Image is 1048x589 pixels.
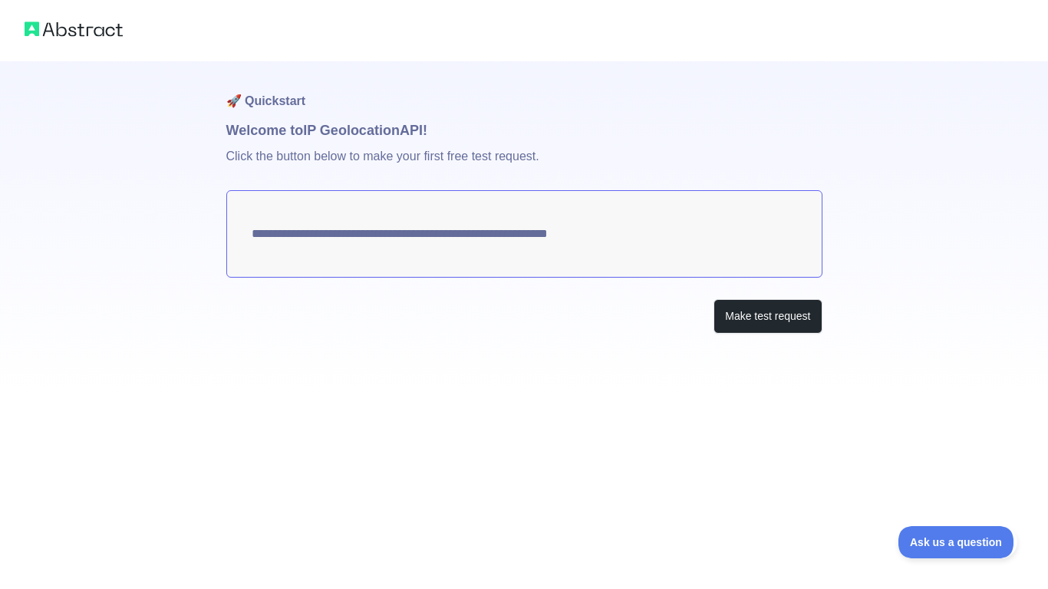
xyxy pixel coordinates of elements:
[226,141,822,190] p: Click the button below to make your first free test request.
[226,61,822,120] h1: 🚀 Quickstart
[226,120,822,141] h1: Welcome to IP Geolocation API!
[898,526,1017,558] iframe: Toggle Customer Support
[713,299,822,334] button: Make test request
[25,18,123,40] img: Abstract logo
